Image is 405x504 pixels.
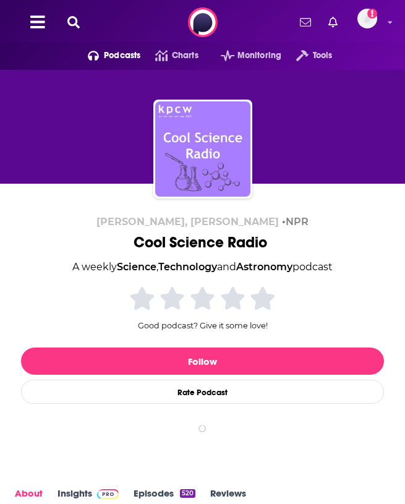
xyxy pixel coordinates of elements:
button: open menu [206,46,281,66]
svg: Add a profile image [367,9,377,19]
button: open menu [281,46,332,66]
img: Cool Science Radio [155,101,250,197]
div: A weekly podcast [72,259,333,275]
span: [PERSON_NAME], [PERSON_NAME] [96,216,279,228]
a: Logged in as high10media [357,9,385,36]
a: Astronomy [236,261,292,273]
span: , [156,261,158,273]
a: Technology [158,261,217,273]
a: Science [117,261,156,273]
img: Podchaser Pro [97,489,119,499]
span: and [217,261,236,273]
img: Podchaser - Follow, Share and Rate Podcasts [188,7,218,37]
div: 520 [180,489,195,498]
span: Tools [313,47,333,64]
div: Rate Podcast [21,380,384,404]
span: Podcasts [104,47,140,64]
span: • [282,216,309,228]
img: User Profile [357,9,377,28]
span: Logged in as high10media [357,9,377,28]
span: Monitoring [237,47,281,64]
a: Charts [140,46,198,66]
a: Show notifications dropdown [295,12,316,33]
a: NPR [286,216,309,228]
button: open menu [73,46,141,66]
a: Show notifications dropdown [323,12,343,33]
span: Good podcast? Give it some love! [138,321,268,330]
div: Good podcast? Give it some love! [110,284,296,330]
button: Follow [21,348,384,375]
span: Charts [172,47,198,64]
